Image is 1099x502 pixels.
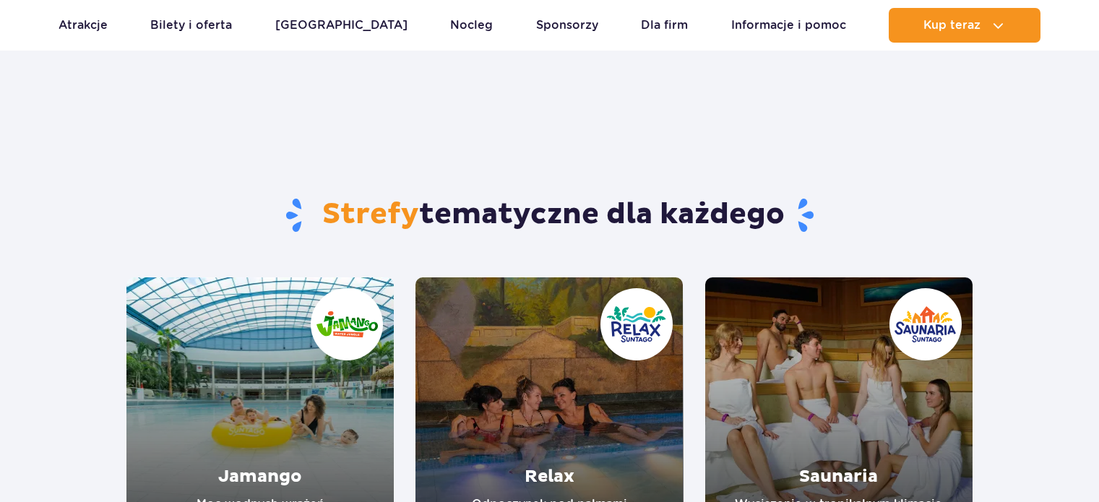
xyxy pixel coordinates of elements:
[641,8,688,43] a: Dla firm
[59,8,108,43] a: Atrakcje
[889,8,1040,43] button: Kup teraz
[150,8,232,43] a: Bilety i oferta
[731,8,846,43] a: Informacje i pomoc
[450,8,493,43] a: Nocleg
[275,8,408,43] a: [GEOGRAPHIC_DATA]
[923,19,981,32] span: Kup teraz
[536,8,598,43] a: Sponsorzy
[126,196,973,234] h1: tematyczne dla każdego
[322,196,419,233] span: Strefy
